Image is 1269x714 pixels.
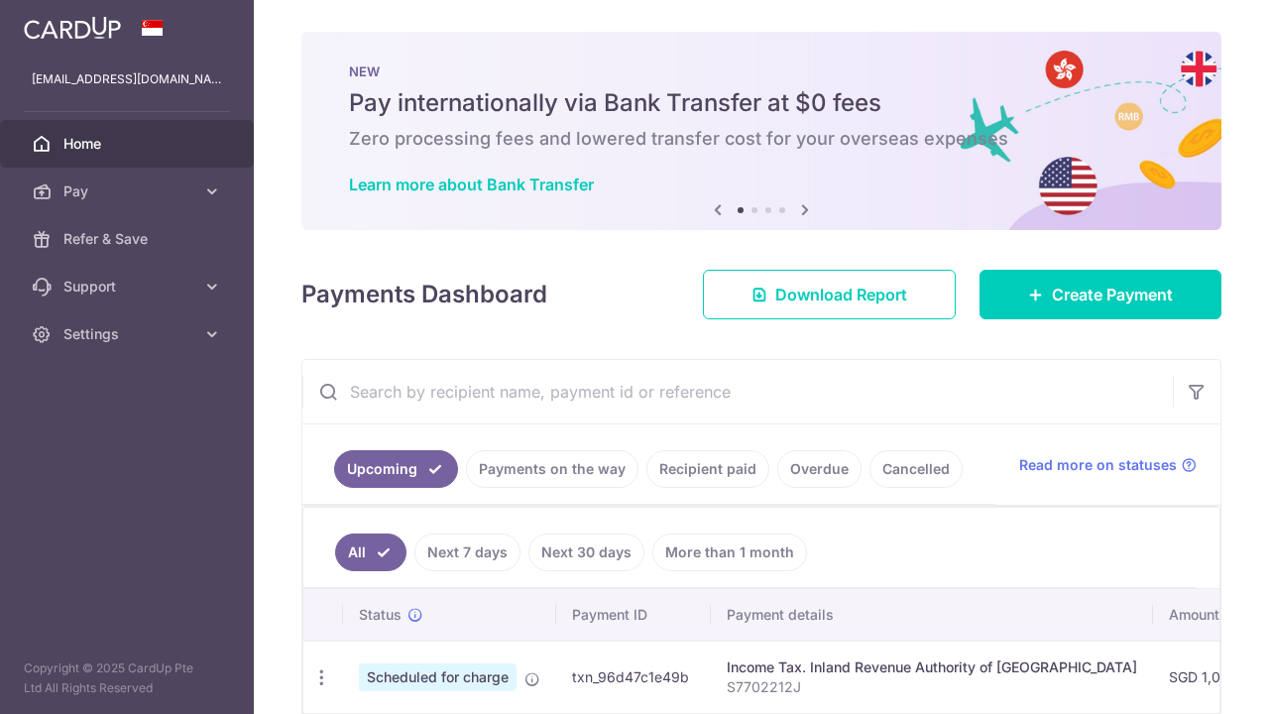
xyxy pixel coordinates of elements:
span: Download Report [775,283,907,306]
img: CardUp [24,16,121,40]
a: Learn more about Bank Transfer [349,175,594,194]
a: Download Report [703,270,956,319]
a: Next 7 days [414,534,520,571]
span: Refer & Save [63,229,194,249]
th: Payment details [711,589,1153,641]
a: All [335,534,406,571]
a: Payments on the way [466,450,638,488]
img: Bank transfer banner [301,32,1221,230]
span: Amount [1169,605,1219,625]
input: Search by recipient name, payment id or reference [302,360,1173,423]
p: [EMAIL_ADDRESS][DOMAIN_NAME] [32,69,222,89]
a: Upcoming [334,450,458,488]
span: Status [359,605,402,625]
p: NEW [349,63,1174,79]
a: Overdue [777,450,862,488]
span: Support [63,277,194,297]
span: Settings [63,324,194,344]
h4: Payments Dashboard [301,277,547,312]
a: More than 1 month [652,534,807,571]
div: Income Tax. Inland Revenue Authority of [GEOGRAPHIC_DATA] [727,657,1137,677]
h6: Zero processing fees and lowered transfer cost for your overseas expenses [349,127,1174,151]
a: Read more on statuses [1019,455,1197,475]
span: Read more on statuses [1019,455,1177,475]
span: Create Payment [1052,283,1173,306]
span: Home [63,134,194,154]
a: Recipient paid [646,450,769,488]
td: txn_96d47c1e49b [556,641,711,713]
span: Pay [63,181,194,201]
h5: Pay internationally via Bank Transfer at $0 fees [349,87,1174,119]
a: Cancelled [869,450,963,488]
span: Scheduled for charge [359,663,517,691]
a: Create Payment [980,270,1221,319]
th: Payment ID [556,589,711,641]
p: S7702212J [727,677,1137,697]
a: Next 30 days [528,534,644,571]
